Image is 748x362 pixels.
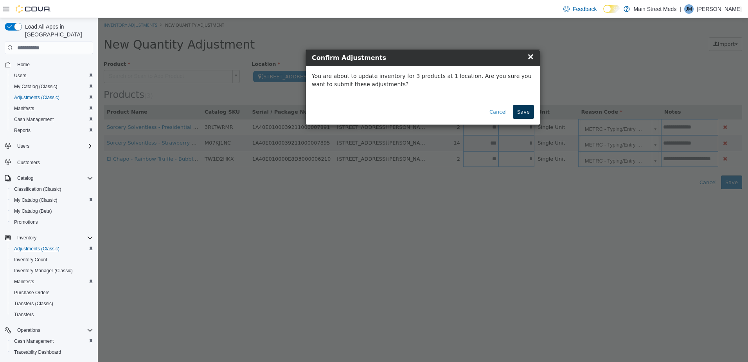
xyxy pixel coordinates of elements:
span: Purchase Orders [11,288,93,297]
span: Inventory Manager (Classic) [11,266,93,275]
span: Manifests [14,279,34,285]
span: My Catalog (Beta) [14,208,52,214]
a: Cash Management [11,115,57,124]
button: Users [14,141,32,151]
span: My Catalog (Classic) [14,83,58,90]
a: Customers [14,158,43,167]
span: Transfers [11,310,93,319]
button: Inventory [2,232,96,243]
span: Customers [17,159,40,166]
button: Traceabilty Dashboard [8,347,96,358]
a: Inventory Manager (Classic) [11,266,76,275]
a: Adjustments (Classic) [11,244,63,253]
p: | [680,4,681,14]
button: Customers [2,156,96,168]
button: Transfers (Classic) [8,298,96,309]
a: Home [14,60,33,69]
button: Inventory [14,233,40,243]
a: Feedback [560,1,600,17]
img: Cova [16,5,51,13]
button: Promotions [8,217,96,228]
span: JM [686,4,692,14]
button: Home [2,59,96,70]
span: Manifests [14,105,34,112]
a: Traceabilty Dashboard [11,348,64,357]
p: Main Street Meds [634,4,677,14]
span: My Catalog (Classic) [14,197,58,203]
span: Cash Management [11,115,93,124]
a: Classification (Classic) [11,185,65,194]
button: Classification (Classic) [8,184,96,195]
div: Josh Mowery [684,4,694,14]
span: Users [17,143,29,149]
span: Transfers [14,311,34,318]
a: Users [11,71,29,80]
button: Reports [8,125,96,136]
button: Operations [2,325,96,336]
a: My Catalog (Classic) [11,195,61,205]
span: Operations [14,326,93,335]
span: Inventory [17,235,36,241]
span: Users [14,72,26,79]
button: My Catalog (Classic) [8,195,96,206]
span: Transfers (Classic) [11,299,93,308]
span: Inventory Count [11,255,93,264]
span: Feedback [573,5,597,13]
h4: Confirm Adjustments [214,35,436,45]
a: Manifests [11,277,37,286]
span: Adjustments (Classic) [11,93,93,102]
span: Home [14,60,93,69]
span: Users [14,141,93,151]
button: Inventory Manager (Classic) [8,265,96,276]
button: Adjustments (Classic) [8,92,96,103]
span: Cash Management [11,337,93,346]
a: Purchase Orders [11,288,53,297]
button: Cancel [387,87,413,101]
p: You are about to update inventory for 3 products at 1 location. Are you sure you want to submit t... [214,54,436,71]
a: Transfers (Classic) [11,299,56,308]
span: Inventory Count [14,257,47,263]
span: Promotions [14,219,38,225]
span: Cash Management [14,116,54,123]
button: Adjustments (Classic) [8,243,96,254]
span: Operations [17,327,40,333]
span: Classification (Classic) [11,185,93,194]
input: Dark Mode [603,5,620,13]
a: Reports [11,126,34,135]
span: Manifests [11,104,93,113]
a: Inventory Count [11,255,50,264]
button: My Catalog (Classic) [8,81,96,92]
span: Reports [14,127,31,134]
span: Cash Management [14,338,54,344]
a: Promotions [11,217,41,227]
a: My Catalog (Classic) [11,82,61,91]
span: Home [17,62,30,68]
button: Operations [14,326,43,335]
span: Traceabilty Dashboard [14,349,61,355]
span: Inventory Manager (Classic) [14,268,73,274]
span: Adjustments (Classic) [11,244,93,253]
button: My Catalog (Beta) [8,206,96,217]
span: Inventory [14,233,93,243]
button: Cash Management [8,336,96,347]
span: Classification (Classic) [14,186,61,192]
span: Reports [11,126,93,135]
span: My Catalog (Classic) [11,82,93,91]
span: My Catalog (Classic) [11,195,93,205]
span: Catalog [14,174,93,183]
span: Users [11,71,93,80]
a: My Catalog (Beta) [11,206,55,216]
button: Users [2,141,96,152]
span: Load All Apps in [GEOGRAPHIC_DATA] [22,23,93,38]
button: Transfers [8,309,96,320]
span: Adjustments (Classic) [14,246,59,252]
button: Manifests [8,276,96,287]
a: Cash Management [11,337,57,346]
button: Purchase Orders [8,287,96,298]
button: Users [8,70,96,81]
button: Cash Management [8,114,96,125]
span: × [429,34,436,43]
a: Adjustments (Classic) [11,93,63,102]
button: Catalog [14,174,36,183]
